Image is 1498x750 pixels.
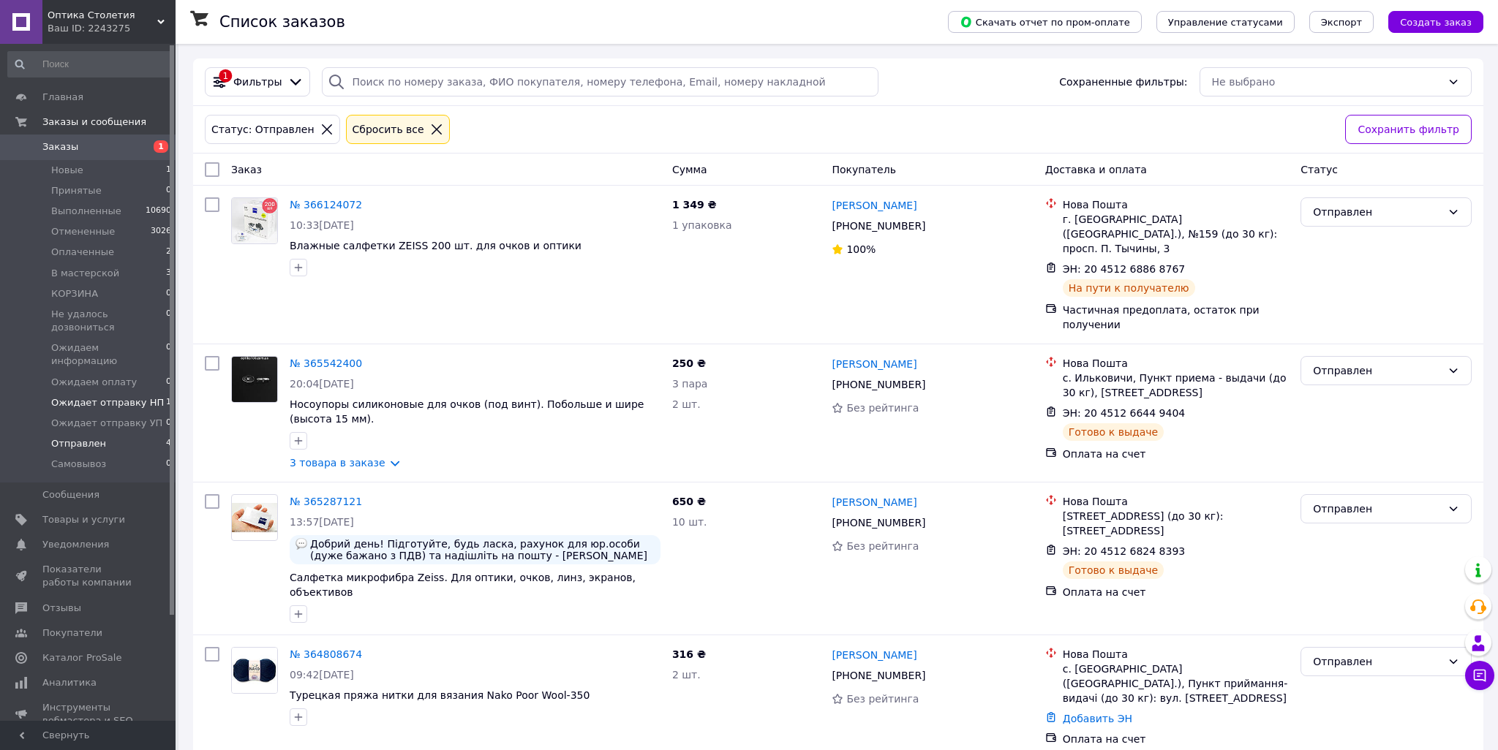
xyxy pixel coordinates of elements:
[948,11,1142,33] button: Скачать отчет по пром-оплате
[1045,164,1147,175] span: Доставка и оплата
[166,376,171,389] span: 0
[166,458,171,471] span: 0
[310,538,655,561] span: Добрий день! Підготуйте, будь ласка, рахунок для юр.особи (дуже бажано з ПДВ) та надішліть на пош...
[832,517,925,529] span: [PHONE_NUMBER]
[832,198,917,213] a: [PERSON_NAME]
[1063,494,1290,509] div: Нова Пошта
[672,669,701,681] span: 2 шт.
[672,398,701,410] span: 2 шт.
[1313,204,1442,220] div: Отправлен
[166,246,171,259] span: 2
[1063,212,1290,256] div: г. [GEOGRAPHIC_DATA] ([GEOGRAPHIC_DATA].), №159 (до 30 кг): просп. П. Тычины, 3
[48,9,157,22] span: Оптика Столетия
[1059,75,1187,89] span: Сохраненные фильтры:
[154,140,168,153] span: 1
[231,647,278,694] a: Фото товару
[42,538,109,551] span: Уведомления
[42,513,125,526] span: Товары и услуги
[51,437,106,450] span: Отправлен
[290,240,581,251] a: Влажные салфетки ZEISS 200 шт. для очков и оптики
[42,676,97,689] span: Аналитика
[166,396,171,409] span: 1
[232,503,277,533] img: Фото товару
[42,140,78,154] span: Заказы
[51,341,166,368] span: Ожидаем информацию
[232,648,277,693] img: Фото товару
[846,402,919,414] span: Без рейтинга
[42,701,135,727] span: Инструменты вебмастера и SEO
[832,220,925,232] span: [PHONE_NUMBER]
[231,356,278,403] a: Фото товару
[350,121,427,137] div: Сбросить все
[151,225,171,238] span: 3026
[42,91,83,104] span: Главная
[166,417,171,430] span: 0
[51,308,166,334] span: Не удалось дозвониться
[231,197,278,244] a: Фото товару
[42,488,99,501] span: Сообщения
[672,199,717,211] span: 1 349 ₴
[672,378,708,390] span: 3 пара
[832,670,925,681] span: [PHONE_NUMBER]
[7,51,173,77] input: Поиск
[42,626,102,640] span: Покупатели
[1063,279,1195,297] div: На пути к получателю
[1358,121,1459,137] span: Сохранить фильтр
[290,378,354,390] span: 20:04[DATE]
[51,287,98,300] span: КОРЗИНА
[232,357,277,402] img: Фото товару
[1388,11,1483,33] button: Создать заказ
[1313,654,1442,670] div: Отправлен
[231,164,262,175] span: Заказ
[1345,115,1472,144] button: Сохранить фильтр
[322,67,878,96] input: Поиск по номеру заказа, ФИО покупателя, номеру телефона, Email, номеру накладной
[832,495,917,510] a: [PERSON_NAME]
[960,15,1130,29] span: Скачать отчет по пром-оплате
[232,198,277,243] img: Фото товару
[672,496,706,507] span: 650 ₴
[166,437,171,450] span: 4
[1063,303,1290,332] div: Частичная предоплата, остаток при получении
[51,164,83,177] span: Новые
[832,357,917,371] a: [PERSON_NAME]
[832,164,896,175] span: Покупатель
[1400,17,1472,28] span: Создать заказ
[1465,661,1494,690] button: Чат с покупателем
[290,516,354,528] span: 13:57[DATE]
[290,572,636,598] a: Cалфетка микрофибра Zeiss. Для оптики, очков, линз, экранов, объективов
[1063,356,1290,371] div: Нова Пошта
[42,563,135,589] span: Показатели работы компании
[1063,509,1290,538] div: [STREET_ADDRESS] (до 30 кг): [STREET_ADDRESS]
[1063,263,1186,275] span: ЭН: 20 4512 6886 8767
[290,398,644,425] a: Носоупоры силиконовые для очков (под винт). Побольше и шире (высота 15 мм).
[290,496,362,507] a: № 365287121
[846,693,919,705] span: Без рейтинга
[672,219,732,231] span: 1 упаковка
[166,308,171,334] span: 0
[1063,732,1290,746] div: Оплата на счет
[1063,407,1186,419] span: ЭН: 20 4512 6644 9404
[166,164,171,177] span: 1
[208,121,317,137] div: Статус: Отправлен
[1063,371,1290,400] div: с. Ильковичи, Пункт приема - выдачи (до 30 кг), [STREET_ADDRESS]
[1313,363,1442,379] div: Отправлен
[290,648,362,660] a: № 364808674
[1063,585,1290,599] div: Оплата на счет
[1063,561,1164,579] div: Готово к выдаче
[166,287,171,300] span: 0
[219,13,345,31] h1: Список заказов
[1063,197,1290,212] div: Нова Пошта
[672,164,707,175] span: Сумма
[290,219,354,231] span: 10:33[DATE]
[1321,17,1362,28] span: Экспорт
[233,75,282,89] span: Фильтры
[166,341,171,368] span: 0
[290,457,385,469] a: 3 товара в заказе
[1063,447,1290,461] div: Оплата на счет
[51,184,102,197] span: Принятые
[51,205,121,218] span: Выполненные
[51,267,119,280] span: В мастерской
